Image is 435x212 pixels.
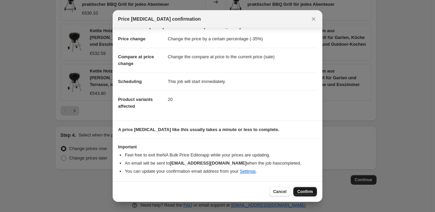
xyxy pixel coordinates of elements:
b: A price [MEDICAL_DATA] like this usually takes a minute or less to complete. [118,127,279,132]
dd: 20 [168,90,317,108]
span: Cancel [273,189,287,194]
li: An email will be sent to when the job has completed . [125,160,317,167]
h3: Important [118,144,317,150]
span: Compare at price change [118,54,154,66]
span: Scheduling [118,79,142,84]
span: Product variants affected [118,97,153,109]
dd: Change the price by a certain percentage (-35%) [168,30,317,48]
button: Cancel [269,187,291,196]
li: Feel free to exit the NA Bulk Price Editor app while your prices are updating. [125,152,317,158]
button: Close [309,14,318,24]
span: Confirm [297,189,313,194]
span: Price change [118,36,145,41]
a: Settings [240,169,256,174]
dd: This job will start immediately. [168,72,317,90]
b: [EMAIL_ADDRESS][DOMAIN_NAME] [170,161,247,166]
dd: Change the compare at price to the current price (sale) [168,48,317,66]
li: You can update your confirmation email address from your . [125,168,317,175]
button: Confirm [293,187,317,196]
span: Price [MEDICAL_DATA] confirmation [118,16,201,22]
